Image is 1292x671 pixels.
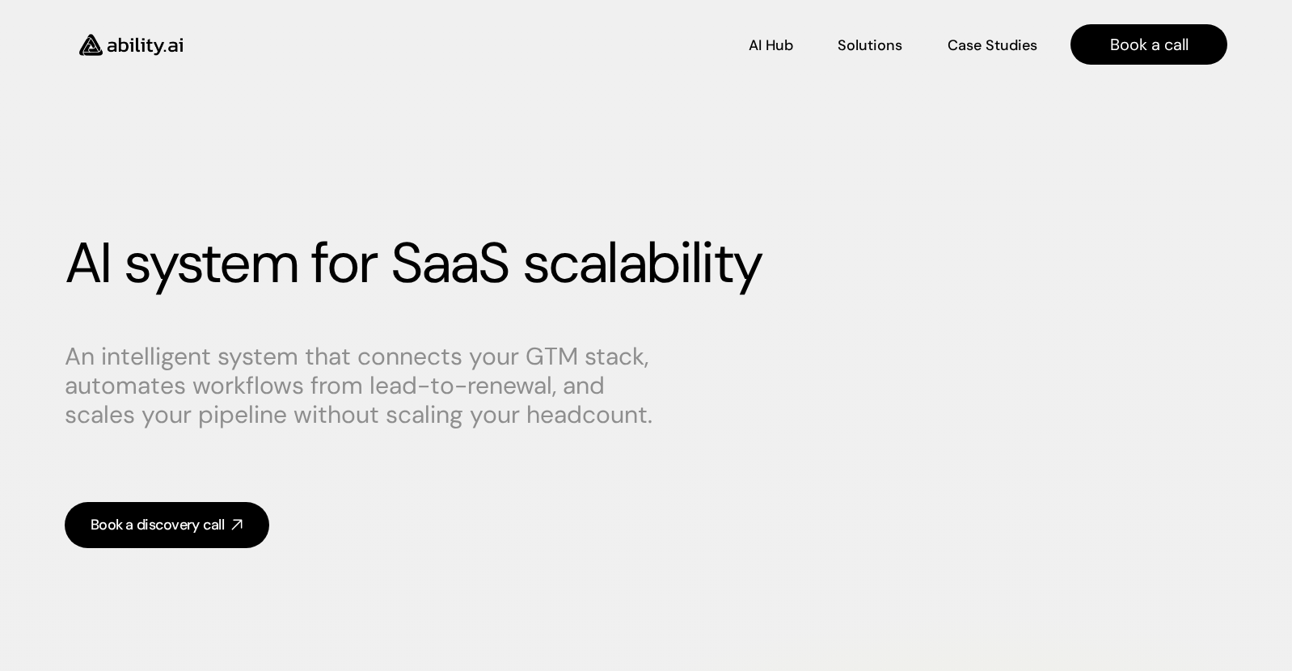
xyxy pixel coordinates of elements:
p: Case Studies [948,36,1037,56]
p: Solutions [838,36,902,56]
div: Book a discovery call [91,515,224,535]
a: Book a discovery call [65,502,269,548]
p: AI Hub [749,36,793,56]
a: Solutions [838,31,902,59]
p: An intelligent system that connects your GTM stack, automates workflows from lead-to-renewal, and... [65,342,679,429]
a: Case Studies [947,31,1038,59]
p: Book a call [1110,33,1189,56]
nav: Main navigation [205,24,1227,65]
h1: AI system for SaaS scalability [65,230,1227,298]
h3: Ready-to-use in Slack [100,152,213,168]
a: Book a call [1070,24,1227,65]
a: AI Hub [749,31,793,59]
